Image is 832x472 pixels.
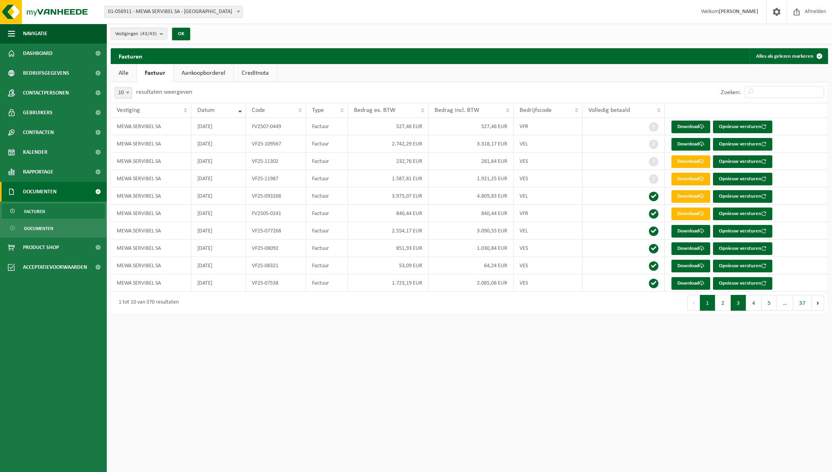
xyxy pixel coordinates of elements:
td: 53,09 EUR [348,257,429,274]
td: VF25-07538 [246,274,306,292]
td: [DATE] [191,205,246,222]
button: Opnieuw versturen [713,190,772,203]
td: Factuur [306,170,348,187]
td: MEWA SERVIBEL SA [111,222,191,240]
a: Alle [111,64,136,82]
a: Aankoopborderel [174,64,233,82]
label: resultaten weergeven [136,89,192,95]
span: Acceptatievoorwaarden [23,257,87,277]
a: Facturen [2,204,105,219]
a: Download [671,138,710,151]
a: Download [671,260,710,272]
span: Dashboard [23,43,53,63]
td: VES [514,257,582,274]
a: Download [671,121,710,133]
span: Navigatie [23,24,47,43]
td: VES [514,274,582,292]
a: Download [671,225,710,238]
td: MEWA SERVIBEL SA [111,240,191,257]
td: VF25-109567 [246,135,306,153]
td: VES [514,170,582,187]
td: [DATE] [191,274,246,292]
div: 1 tot 10 van 370 resultaten [115,296,179,310]
td: Factuur [306,257,348,274]
span: Datum [197,107,215,113]
span: Code [252,107,265,113]
td: VFR [514,118,582,135]
td: [DATE] [191,257,246,274]
td: Factuur [306,187,348,205]
span: Volledig betaald [588,107,630,113]
button: Opnieuw versturen [713,225,772,238]
td: Factuur [306,205,348,222]
td: VF25-11302 [246,153,306,170]
td: VF25-077268 [246,222,306,240]
td: VF25-11987 [246,170,306,187]
button: Vestigingen(43/43) [111,28,167,40]
span: Type [312,107,324,113]
span: 01-056911 - MEWA SERVIBEL SA - PÉRONNES-LEZ-BINCHE [105,6,242,17]
td: MEWA SERVIBEL SA [111,187,191,205]
td: [DATE] [191,240,246,257]
td: VEL [514,135,582,153]
button: Next [812,295,824,311]
button: Opnieuw versturen [713,208,772,220]
td: [DATE] [191,187,246,205]
td: [DATE] [191,153,246,170]
span: Documenten [23,182,57,202]
button: Opnieuw versturen [713,155,772,168]
td: 281,64 EUR [429,153,514,170]
td: VEL [514,222,582,240]
td: 2.554,17 EUR [348,222,429,240]
td: 64,24 EUR [429,257,514,274]
td: MEWA SERVIBEL SA [111,153,191,170]
button: Opnieuw versturen [713,277,772,290]
span: Bedrag ex. BTW [354,107,395,113]
button: 5 [762,295,777,311]
td: Factuur [306,240,348,257]
span: 10 [115,87,132,98]
td: 851,93 EUR [348,240,429,257]
button: 1 [700,295,715,311]
button: Opnieuw versturen [713,173,772,185]
td: 840,44 EUR [348,205,429,222]
td: MEWA SERVIBEL SA [111,118,191,135]
td: Factuur [306,222,348,240]
span: Kalender [23,142,47,162]
h2: Facturen [111,48,150,64]
button: 3 [731,295,746,311]
td: [DATE] [191,170,246,187]
td: 3.090,55 EUR [429,222,514,240]
a: Download [671,208,710,220]
td: 3.318,17 EUR [429,135,514,153]
a: Creditnota [234,64,277,82]
a: Documenten [2,221,105,236]
td: FV2507-0449 [246,118,306,135]
span: Documenten [24,221,53,236]
td: VF25-08321 [246,257,306,274]
td: 1.030,84 EUR [429,240,514,257]
td: [DATE] [191,135,246,153]
td: MEWA SERVIBEL SA [111,170,191,187]
td: [DATE] [191,118,246,135]
td: VEL [514,187,582,205]
td: Factuur [306,153,348,170]
span: Vestigingen [115,28,157,40]
td: MEWA SERVIBEL SA [111,274,191,292]
count: (43/43) [140,31,157,36]
td: VES [514,240,582,257]
td: 232,76 EUR [348,153,429,170]
td: VF25-093266 [246,187,306,205]
td: Factuur [306,274,348,292]
td: 1.587,81 EUR [348,170,429,187]
button: OK [172,28,190,40]
td: 1.723,19 EUR [348,274,429,292]
button: 4 [746,295,762,311]
td: VFR [514,205,582,222]
span: Bedrijfsgegevens [23,63,69,83]
label: Zoeken: [721,89,741,96]
a: Download [671,173,710,185]
td: FV2505-0241 [246,205,306,222]
button: Opnieuw versturen [713,138,772,151]
a: Download [671,277,710,290]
